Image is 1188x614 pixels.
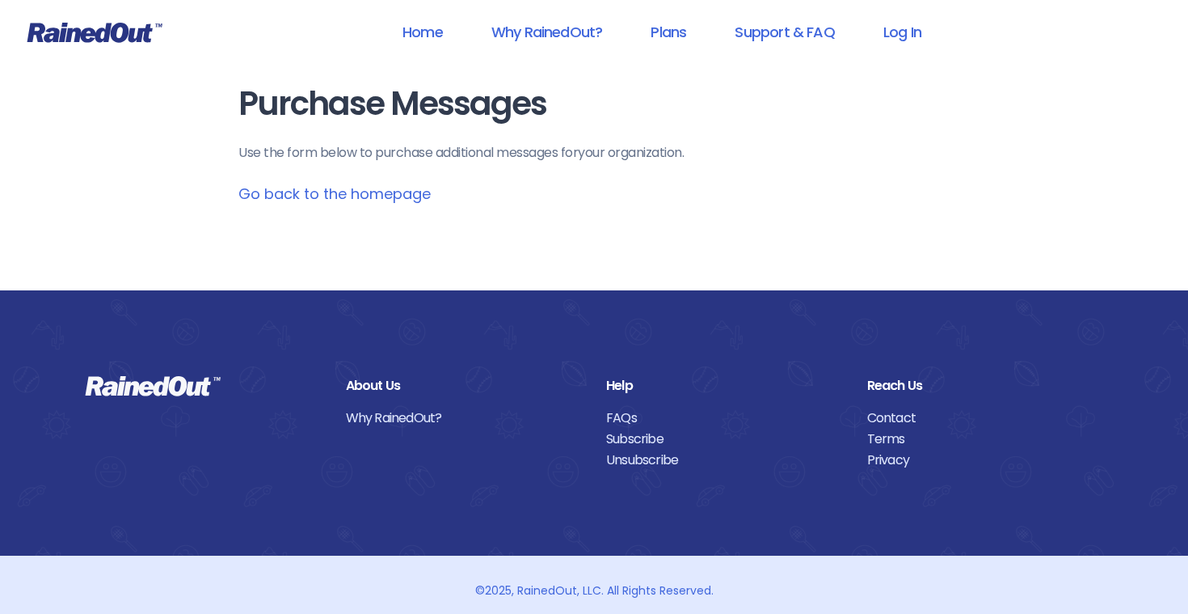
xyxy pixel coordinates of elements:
p: Use the form below to purchase additional messages for your organization . [238,143,950,163]
a: Subscribe [606,429,843,450]
a: Go back to the homepage [238,184,431,204]
a: Terms [867,429,1104,450]
a: Home [381,14,464,50]
div: About Us [346,375,583,396]
a: Log In [862,14,942,50]
div: Help [606,375,843,396]
a: Why RainedOut? [346,408,583,429]
h1: Purchase Messages [238,86,950,122]
a: Contact [867,408,1104,429]
a: Plans [630,14,707,50]
div: Reach Us [867,375,1104,396]
a: Why RainedOut? [470,14,624,50]
a: Unsubscribe [606,450,843,471]
a: FAQs [606,408,843,429]
a: Support & FAQ [714,14,855,50]
a: Privacy [867,450,1104,471]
